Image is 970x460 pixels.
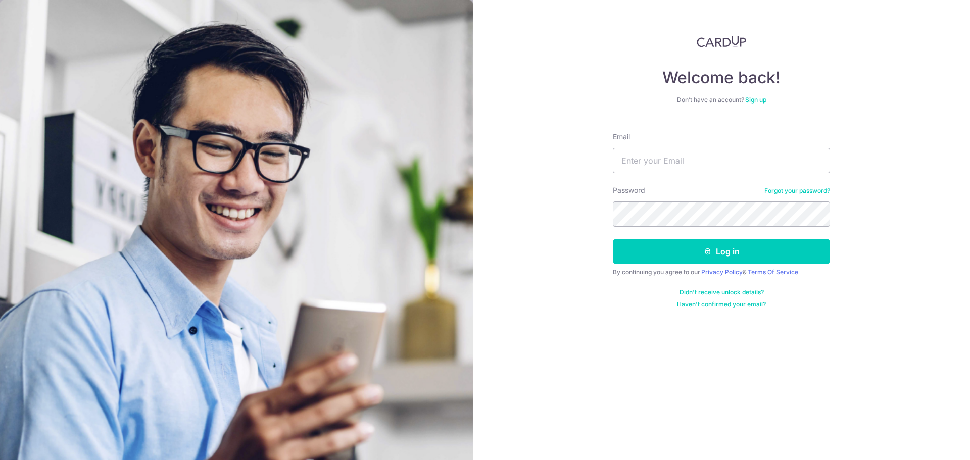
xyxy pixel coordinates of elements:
[701,268,743,276] a: Privacy Policy
[613,132,630,142] label: Email
[613,68,830,88] h4: Welcome back!
[680,288,764,296] a: Didn't receive unlock details?
[613,96,830,104] div: Don’t have an account?
[613,148,830,173] input: Enter your Email
[748,268,798,276] a: Terms Of Service
[677,300,766,309] a: Haven't confirmed your email?
[613,268,830,276] div: By continuing you agree to our &
[697,35,746,47] img: CardUp Logo
[745,96,766,104] a: Sign up
[613,185,645,195] label: Password
[613,239,830,264] button: Log in
[764,187,830,195] a: Forgot your password?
